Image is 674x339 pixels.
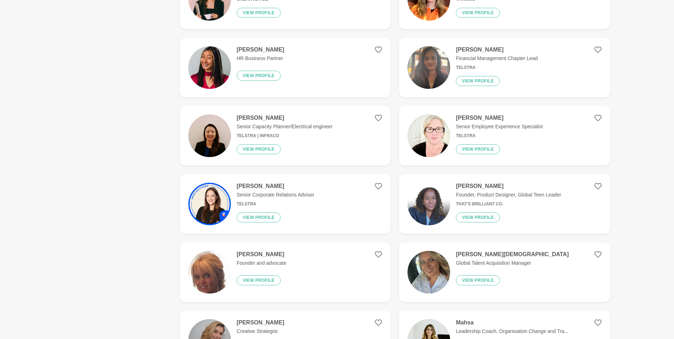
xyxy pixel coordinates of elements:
h4: [PERSON_NAME] [237,183,314,190]
h4: [PERSON_NAME] [456,114,543,122]
button: View profile [456,212,500,222]
img: 418eed57115aca911ab3132ca83da76a70174570-1600x1600.jpg [188,183,231,225]
p: Senior Employee Experience Specialist [456,123,543,130]
img: 97086b387fc226d6d01cf5914affb05117c0ddcf-3316x4145.jpg [188,46,231,89]
img: 7c9c67ee75fafd79ccb1403527cc5b3bb7fe531a-2316x3088.jpg [408,251,450,294]
p: Founder and advocate [237,259,286,267]
a: [PERSON_NAME][DEMOGRAPHIC_DATA]Global Talent Acquisition ManagerView profile [399,242,610,302]
p: Senior Capacity Planner/Electrical engineer [237,123,333,130]
img: 49f725dcccdd8bf20ef7723de0b376859f0749ad-800x800.jpg [188,114,231,157]
a: [PERSON_NAME]HR Business PartnerView profile [180,38,390,97]
a: [PERSON_NAME]Senior Corporate Relations AdviserTelstraView profile [180,174,390,234]
button: View profile [237,71,281,81]
button: View profile [456,8,500,18]
img: 76d71eafe8075d13eeea03039b9742996b9cd231-1968x2624.jpg [408,114,450,157]
a: [PERSON_NAME]Founder, Product Designer, Global Teen LeaderThat's Brilliant Co.View profile [399,174,610,234]
p: Financial Management Chapter Lead [456,55,538,62]
h4: [PERSON_NAME] [237,46,284,53]
h6: Telstra [456,65,538,70]
button: View profile [237,8,281,18]
p: Founder, Product Designer, Global Teen Leader [456,191,561,199]
h6: Telstra [237,201,314,207]
a: [PERSON_NAME]Financial Management Chapter LeadTelstraView profile [399,38,610,97]
p: Global Talent Acquisition Manager [456,259,569,267]
img: dbd646e5a69572db4a1904c898541240c071e52b-2316x3088.jpg [408,46,450,89]
img: 11efa73726d150086d39d59a83bc723f66f1fc14-1170x2532.png [188,251,231,294]
h4: [PERSON_NAME][DEMOGRAPHIC_DATA] [456,251,569,258]
a: [PERSON_NAME]Senior Employee Experience SpecialistTelstraView profile [399,106,610,166]
h4: [PERSON_NAME] [237,114,333,122]
h4: Mahsa [456,319,568,326]
p: Leadership Coach, Organisation Change and Tra... [456,328,568,335]
p: HR Business Partner [237,55,284,62]
button: View profile [237,144,281,154]
button: View profile [237,275,281,285]
h6: Telstra | InfraCo [237,133,333,139]
h4: [PERSON_NAME] [456,183,561,190]
h6: Telstra [456,133,543,139]
h4: [PERSON_NAME] [237,319,284,326]
button: View profile [456,144,500,154]
h4: [PERSON_NAME] [456,46,538,53]
p: Senior Corporate Relations Adviser [237,191,314,199]
button: View profile [237,212,281,222]
a: [PERSON_NAME]Senior Capacity Planner/Electrical engineerTelstra | InfraCoView profile [180,106,390,166]
button: View profile [456,275,500,285]
p: Creative Strategist [237,328,284,335]
button: View profile [456,76,500,86]
h4: [PERSON_NAME] [237,251,286,258]
h6: That's Brilliant Co. [456,201,561,207]
a: [PERSON_NAME]Founder and advocateView profile [180,242,390,302]
img: 10ae00dc19ef083c19b616f4b2cfd203031c9714-800x800.jpg [408,183,450,225]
